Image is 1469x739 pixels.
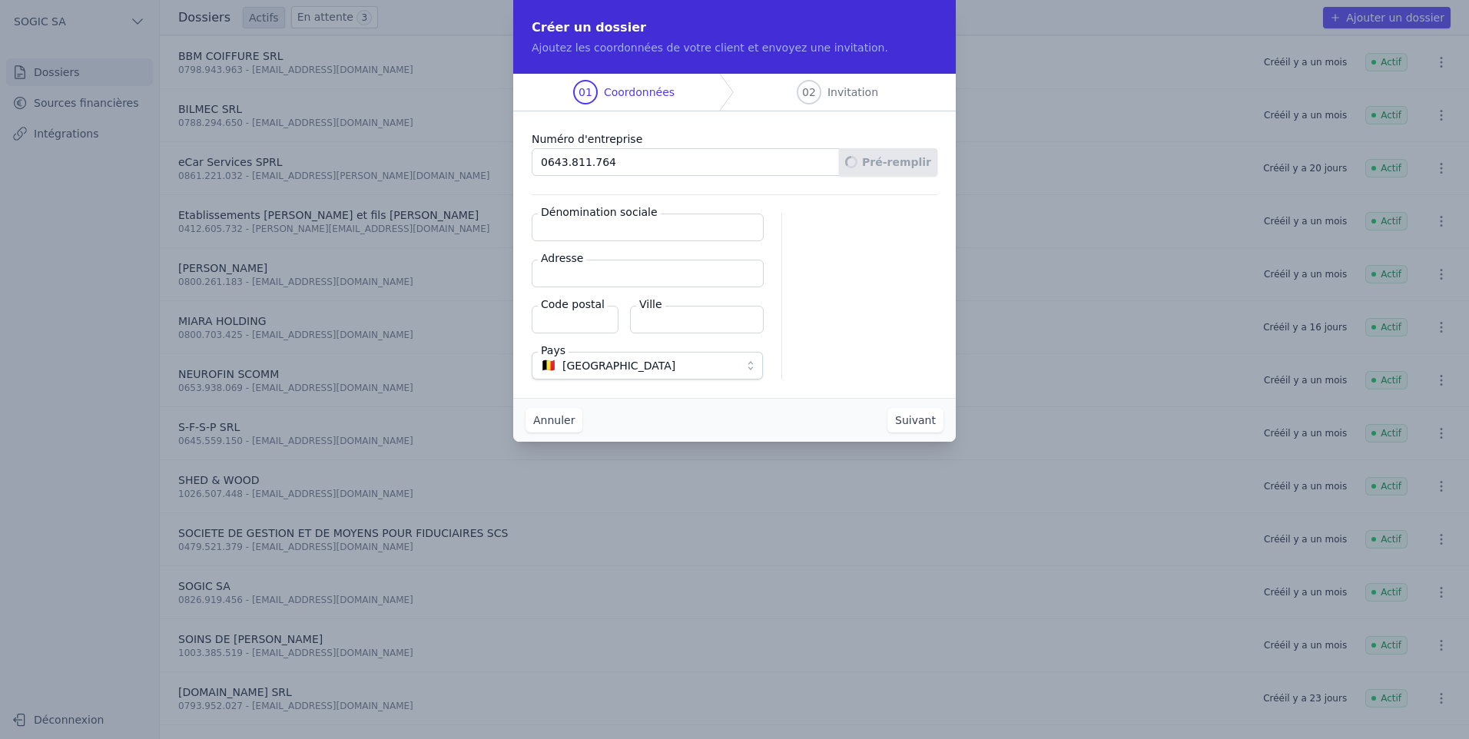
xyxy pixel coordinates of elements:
button: Annuler [526,408,582,432]
label: Code postal [538,297,608,312]
label: Adresse [538,250,586,266]
button: 🇧🇪 [GEOGRAPHIC_DATA] [532,352,763,379]
label: Ville [636,297,665,312]
button: Pré-remplir [839,148,937,176]
label: Dénomination sociale [538,204,661,220]
p: Ajoutez les coordonnées de votre client et envoyez une invitation. [532,40,937,55]
label: Pays [538,343,569,358]
span: 01 [579,85,592,100]
span: Coordonnées [604,85,675,100]
h2: Créer un dossier [532,18,937,37]
span: Invitation [827,85,878,100]
label: Numéro d'entreprise [532,130,937,148]
span: 🇧🇪 [541,361,556,370]
span: 02 [802,85,816,100]
button: Suivant [887,408,943,432]
span: [GEOGRAPHIC_DATA] [562,356,675,375]
nav: Progress [513,74,956,111]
